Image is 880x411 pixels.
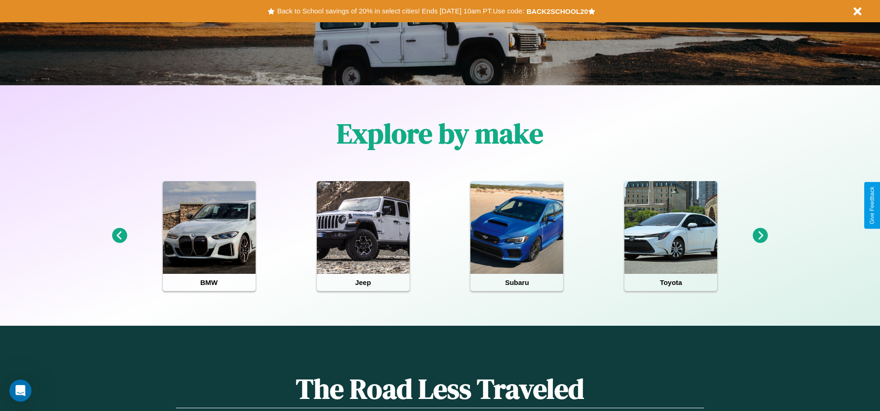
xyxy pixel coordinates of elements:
[176,370,704,408] h1: The Road Less Traveled
[317,274,410,291] h4: Jeep
[337,114,543,152] h1: Explore by make
[869,187,875,224] div: Give Feedback
[470,274,563,291] h4: Subaru
[527,7,588,15] b: BACK2SCHOOL20
[624,274,717,291] h4: Toyota
[163,274,256,291] h4: BMW
[9,379,32,402] iframe: Intercom live chat
[275,5,526,18] button: Back to School savings of 20% in select cities! Ends [DATE] 10am PT.Use code:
